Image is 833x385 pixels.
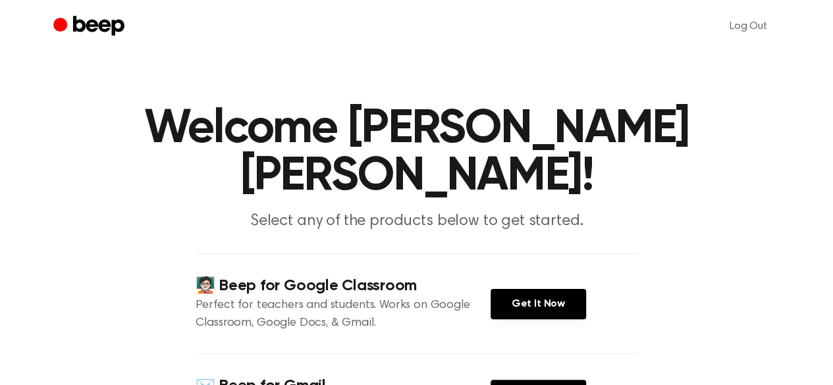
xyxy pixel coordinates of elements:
h1: Welcome [PERSON_NAME] [PERSON_NAME]! [80,105,754,200]
a: Beep [53,14,128,39]
a: Log Out [716,11,780,42]
p: Perfect for teachers and students. Works on Google Classroom, Google Docs, & Gmail. [196,297,491,332]
h4: 🧑🏻‍🏫 Beep for Google Classroom [196,275,491,297]
p: Select any of the products below to get started. [164,211,670,232]
a: Get It Now [491,289,586,319]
